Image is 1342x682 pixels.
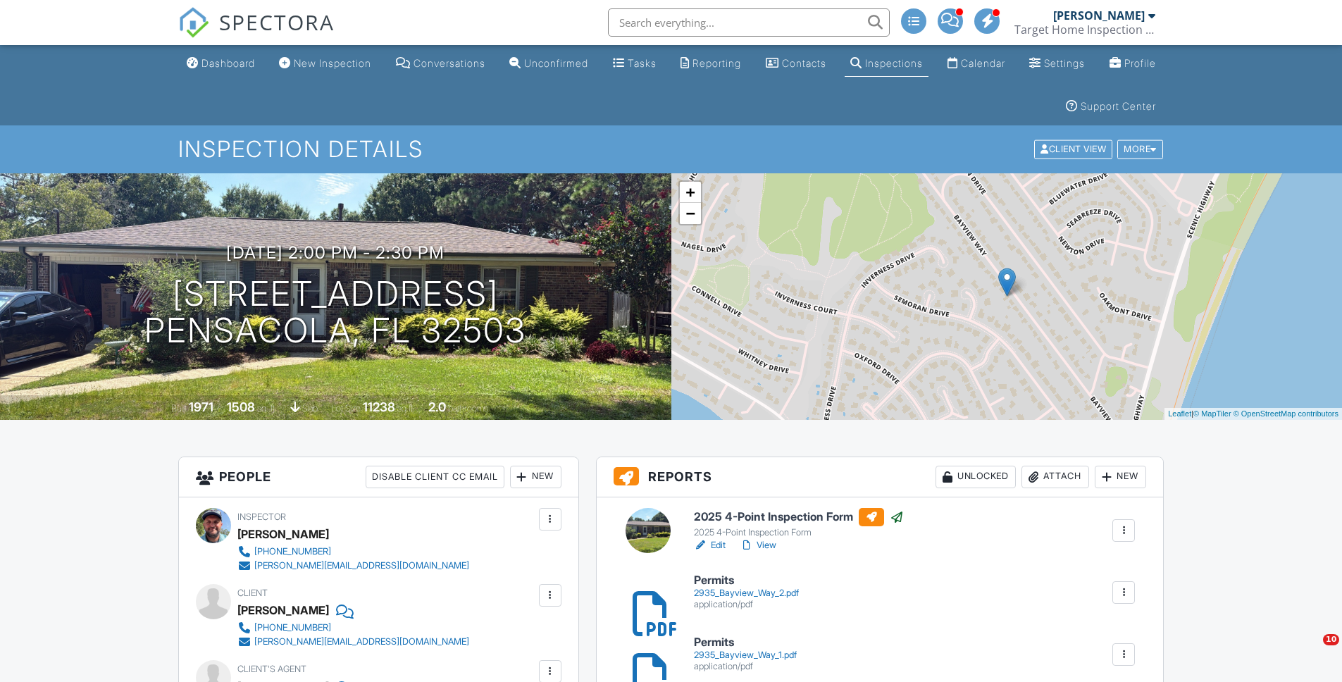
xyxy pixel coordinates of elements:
div: Support Center [1081,100,1156,112]
h3: People [179,457,578,497]
h6: Permits [694,636,797,649]
a: Reporting [675,51,747,77]
a: [PERSON_NAME][EMAIL_ADDRESS][DOMAIN_NAME] [237,559,469,573]
a: [PERSON_NAME][EMAIL_ADDRESS][DOMAIN_NAME] [237,635,469,649]
a: Support Center [1060,94,1162,120]
div: | [1164,408,1342,420]
h3: Reports [597,457,1164,497]
div: More [1117,140,1163,159]
div: Target Home Inspection Co. [1014,23,1155,37]
span: sq.ft. [397,403,415,414]
h3: [DATE] 2:00 pm - 2:30 pm [226,243,445,262]
div: Reporting [692,57,741,69]
h6: Permits [694,574,799,587]
a: Dashboard [181,51,261,77]
div: Settings [1044,57,1085,69]
a: Tasks [607,51,662,77]
div: Unconfirmed [524,57,588,69]
div: Calendar [961,57,1005,69]
div: 2025 4-Point Inspection Form [694,527,904,538]
span: SPECTORA [219,7,335,37]
div: 2.0 [428,399,446,414]
a: Contacts [760,51,832,77]
div: Client View [1034,140,1112,159]
div: [PERSON_NAME][EMAIL_ADDRESS][DOMAIN_NAME] [254,560,469,571]
a: Permits 2935_Bayview_Way_2.pdf application/pdf [694,574,799,610]
a: Zoom out [680,203,701,224]
div: application/pdf [694,599,799,610]
div: Contacts [782,57,826,69]
a: Calendar [942,51,1011,77]
span: Client's Agent [237,664,306,674]
a: Settings [1024,51,1091,77]
div: [PERSON_NAME][EMAIL_ADDRESS][DOMAIN_NAME] [254,636,469,647]
a: Zoom in [680,182,701,203]
a: © OpenStreetMap contributors [1234,409,1338,418]
h1: Inspection Details [178,137,1164,161]
a: Profile [1104,51,1162,77]
span: Lot Size [331,403,361,414]
a: Conversations [390,51,491,77]
div: [PHONE_NUMBER] [254,622,331,633]
div: Tasks [628,57,657,69]
div: Unlocked [936,466,1016,488]
a: Edit [694,538,726,552]
div: Profile [1124,57,1156,69]
div: Inspections [865,57,923,69]
div: New Inspection [294,57,371,69]
a: Inspections [845,51,928,77]
div: New [1095,466,1146,488]
a: 2025 4-Point Inspection Form 2025 4-Point Inspection Form [694,508,904,539]
input: Search everything... [608,8,890,37]
a: [PHONE_NUMBER] [237,621,469,635]
span: Built [171,403,187,414]
div: 11238 [363,399,395,414]
div: [PERSON_NAME] [237,600,329,621]
div: New [510,466,561,488]
div: 2935_Bayview_Way_2.pdf [694,588,799,599]
div: application/pdf [694,661,797,672]
a: View [740,538,776,552]
div: Dashboard [201,57,255,69]
span: sq. ft. [257,403,277,414]
a: © MapTiler [1193,409,1231,418]
div: [PHONE_NUMBER] [254,546,331,557]
div: Conversations [414,57,485,69]
a: Unconfirmed [504,51,594,77]
a: Leaflet [1168,409,1191,418]
img: The Best Home Inspection Software - Spectora [178,7,209,38]
div: Disable Client CC Email [366,466,504,488]
span: bathrooms [448,403,488,414]
div: Attach [1021,466,1089,488]
h6: 2025 4-Point Inspection Form [694,508,904,526]
span: slab [302,403,318,414]
div: [PERSON_NAME] [1053,8,1145,23]
div: 2935_Bayview_Way_1.pdf [694,650,797,661]
a: Client View [1033,143,1116,154]
span: 10 [1323,634,1339,645]
div: 1508 [227,399,255,414]
a: SPECTORA [178,19,335,49]
h1: [STREET_ADDRESS] Pensacola, FL 32503 [144,275,526,350]
a: Permits 2935_Bayview_Way_1.pdf application/pdf [694,636,797,672]
span: Inspector [237,512,286,522]
div: 1971 [189,399,213,414]
a: New Inspection [273,51,377,77]
a: [PHONE_NUMBER] [237,545,469,559]
span: Client [237,588,268,598]
div: [PERSON_NAME] [237,523,329,545]
iframe: Intercom live chat [1294,634,1328,668]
